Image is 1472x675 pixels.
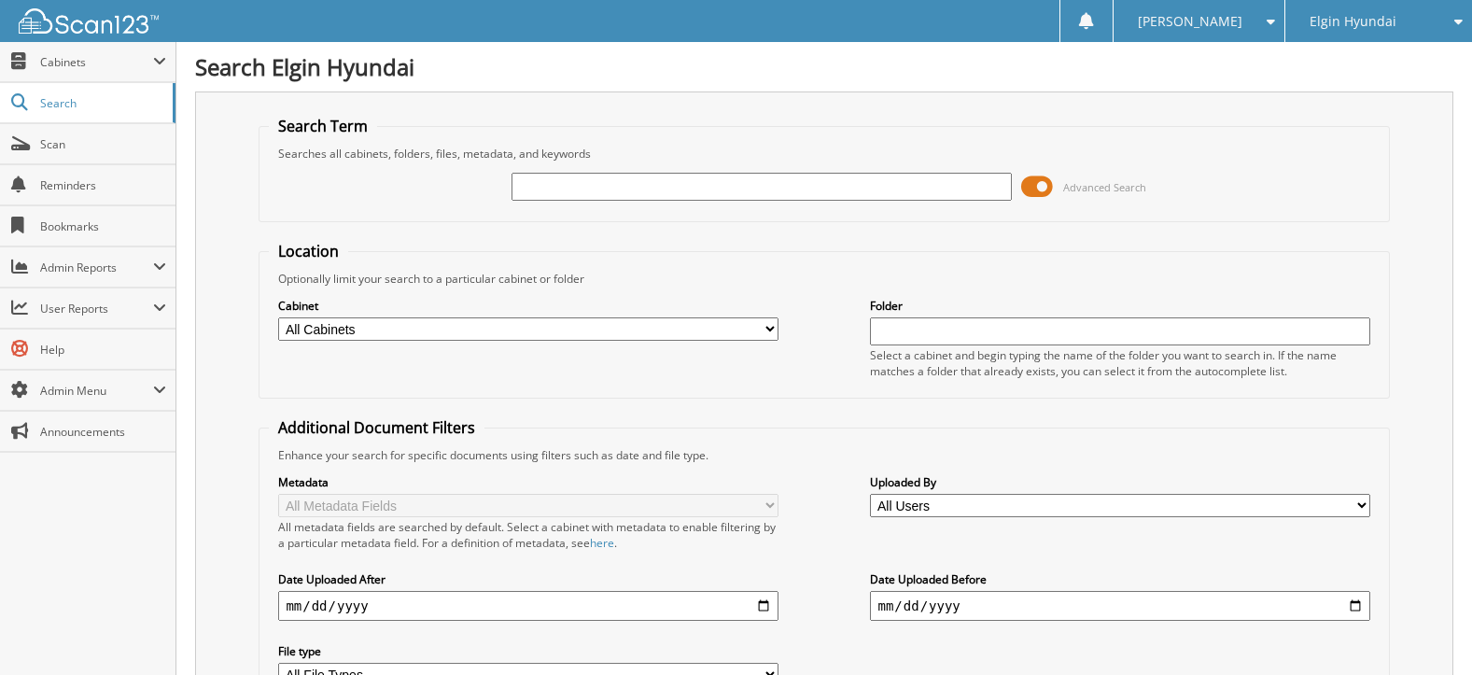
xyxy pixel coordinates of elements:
label: Cabinet [278,298,778,314]
div: Select a cabinet and begin typing the name of the folder you want to search in. If the name match... [870,347,1369,379]
span: Cabinets [40,54,153,70]
span: Admin Menu [40,383,153,399]
span: User Reports [40,301,153,316]
h1: Search Elgin Hyundai [195,51,1453,82]
span: Advanced Search [1063,180,1146,194]
span: Announcements [40,424,166,440]
iframe: Chat Widget [1379,585,1472,675]
span: Help [40,342,166,358]
span: [PERSON_NAME] [1138,16,1242,27]
span: Reminders [40,177,166,193]
span: Admin Reports [40,260,153,275]
label: Uploaded By [870,474,1369,490]
label: Metadata [278,474,778,490]
div: All metadata fields are searched by default. Select a cabinet with metadata to enable filtering b... [278,519,778,551]
input: start [278,591,778,621]
a: here [590,535,614,551]
span: Scan [40,136,166,152]
legend: Additional Document Filters [269,417,484,438]
label: File type [278,643,778,659]
legend: Location [269,241,348,261]
label: Folder [870,298,1369,314]
div: Searches all cabinets, folders, files, metadata, and keywords [269,146,1379,162]
div: Enhance your search for specific documents using filters such as date and file type. [269,447,1379,463]
div: Optionally limit your search to a particular cabinet or folder [269,271,1379,287]
img: scan123-logo-white.svg [19,8,159,34]
label: Date Uploaded Before [870,571,1369,587]
input: end [870,591,1369,621]
span: Bookmarks [40,218,166,234]
label: Date Uploaded After [278,571,778,587]
legend: Search Term [269,116,377,136]
span: Elgin Hyundai [1310,16,1396,27]
span: Search [40,95,163,111]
